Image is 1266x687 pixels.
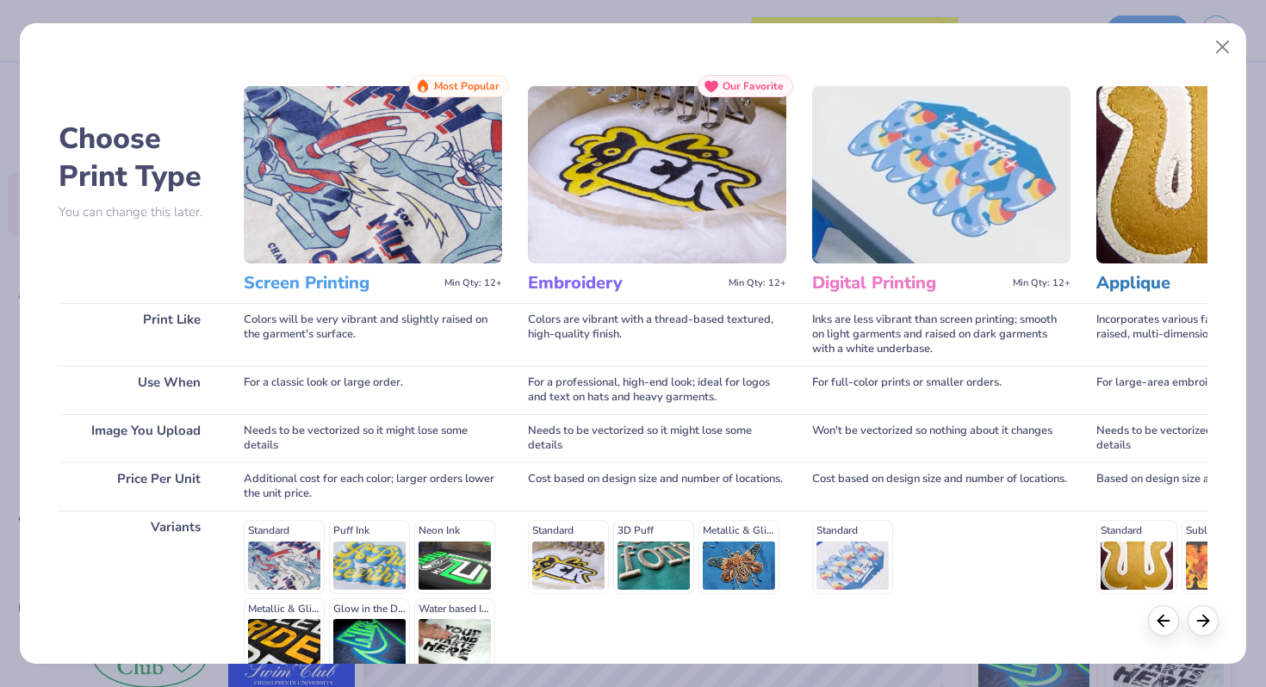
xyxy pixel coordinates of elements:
div: Print Like [59,303,218,366]
img: Screen Printing [244,86,502,263]
div: Colors will be very vibrant and slightly raised on the garment's surface. [244,303,502,366]
img: Digital Printing [812,86,1071,263]
div: Won't be vectorized so nothing about it changes [812,414,1071,462]
div: Use When [59,366,218,414]
div: For a classic look or large order. [244,366,502,414]
div: For a professional, high-end look; ideal for logos and text on hats and heavy garments. [528,366,786,414]
span: Most Popular [434,80,500,92]
div: Price Per Unit [59,462,218,511]
button: Close [1207,31,1239,64]
h2: Choose Print Type [59,120,218,195]
span: Min Qty: 12+ [444,277,502,289]
div: Additional cost for each color; larger orders lower the unit price. [244,462,502,511]
div: For full-color prints or smaller orders. [812,366,1071,414]
span: Our Favorite [723,80,784,92]
div: Colors are vibrant with a thread-based textured, high-quality finish. [528,303,786,366]
div: Variants [59,511,218,681]
div: Needs to be vectorized so it might lose some details [244,414,502,462]
h3: Screen Printing [244,272,438,294]
div: Needs to be vectorized so it might lose some details [528,414,786,462]
p: You can change this later. [59,205,218,220]
div: Image You Upload [59,414,218,462]
div: Cost based on design size and number of locations. [528,462,786,511]
div: Cost based on design size and number of locations. [812,462,1071,511]
div: Inks are less vibrant than screen printing; smooth on light garments and raised on dark garments ... [812,303,1071,366]
h3: Embroidery [528,272,722,294]
span: Min Qty: 12+ [1013,277,1071,289]
span: Min Qty: 12+ [729,277,786,289]
h3: Digital Printing [812,272,1006,294]
img: Embroidery [528,86,786,263]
